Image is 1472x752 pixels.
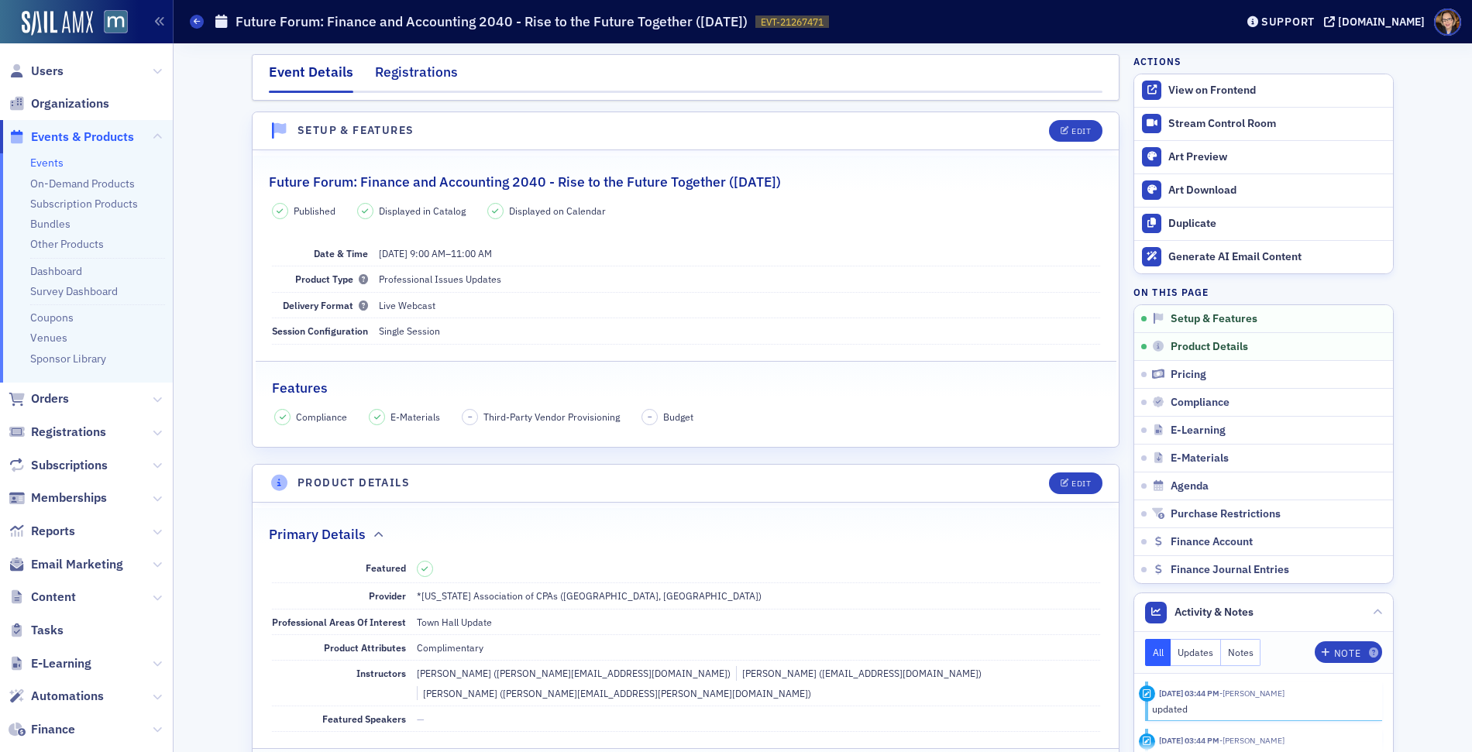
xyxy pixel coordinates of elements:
div: Event Details [269,62,353,93]
span: Content [31,589,76,606]
a: Automations [9,688,104,705]
button: Duplicate [1134,207,1393,240]
span: Finance Account [1171,535,1253,549]
h4: Actions [1133,54,1181,68]
a: Tasks [9,622,64,639]
a: Other Products [30,237,104,251]
span: Subscriptions [31,457,108,474]
h4: On this page [1133,285,1394,299]
span: E-Materials [1171,452,1229,465]
a: Subscriptions [9,457,108,474]
div: Edit [1071,127,1091,136]
div: [DOMAIN_NAME] [1338,15,1425,29]
span: Profile [1434,9,1461,36]
span: – [648,411,652,422]
h2: Primary Details [269,524,366,544]
a: Events & Products [9,129,134,146]
span: Organizations [31,95,109,112]
h2: Features [272,378,328,398]
span: Activity & Notes [1175,604,1254,620]
span: Session Configuration [272,324,368,337]
div: Complimentary [417,640,483,654]
div: Generate AI Email Content [1168,250,1385,264]
span: Product Details [1171,340,1248,354]
span: Users [31,63,64,80]
div: Art Preview [1168,150,1385,164]
a: Orders [9,390,69,407]
a: Dashboard [30,264,82,278]
h4: Setup & Features [297,122,414,139]
button: Note [1315,641,1382,663]
div: Edit [1071,479,1091,488]
span: E-Learning [31,655,91,672]
span: Finance Journal Entries [1171,563,1289,577]
div: [PERSON_NAME] ([PERSON_NAME][EMAIL_ADDRESS][PERSON_NAME][DOMAIN_NAME]) [417,686,811,700]
span: Featured [366,561,406,574]
a: View on Frontend [1134,74,1393,107]
span: Memberships [31,489,107,506]
button: [DOMAIN_NAME] [1324,16,1430,27]
a: Sponsor Library [30,352,106,366]
button: Updates [1171,639,1221,666]
a: Registrations [9,424,106,441]
span: Setup & Features [1171,312,1257,326]
button: Generate AI Email Content [1134,240,1393,273]
div: Support [1261,15,1315,29]
div: Update [1139,685,1155,702]
span: Third-Party Vendor Provisioning [483,410,620,424]
span: Professional Issues Updates [379,273,501,285]
time: 9:00 AM [410,247,445,259]
div: [PERSON_NAME] ([PERSON_NAME][EMAIL_ADDRESS][DOMAIN_NAME]) [417,666,731,680]
span: Reports [31,523,75,540]
a: Bundles [30,217,71,231]
a: Organizations [9,95,109,112]
a: Finance [9,721,75,738]
h1: Future Forum: Finance and Accounting 2040 - Rise to the Future Together ([DATE]) [236,12,748,31]
div: View on Frontend [1168,84,1385,98]
span: Pricing [1171,368,1206,382]
span: Purchase Restrictions [1171,507,1281,521]
span: Displayed in Catalog [379,204,466,218]
div: Town Hall Update [417,615,492,629]
div: [PERSON_NAME] ([EMAIL_ADDRESS][DOMAIN_NAME]) [736,666,982,680]
span: Product Type [295,273,368,285]
span: — [417,713,425,725]
a: Subscription Products [30,197,138,211]
span: E-Learning [1171,424,1226,438]
a: Survey Dashboard [30,284,118,298]
div: Art Download [1168,184,1385,197]
span: *[US_STATE] Association of CPAs ([GEOGRAPHIC_DATA], [GEOGRAPHIC_DATA]) [417,589,762,602]
a: Content [9,589,76,606]
span: Displayed on Calendar [509,204,606,218]
time: 11:00 AM [451,247,492,259]
span: Compliance [296,410,347,424]
a: On-Demand Products [30,177,135,191]
a: Reports [9,523,75,540]
span: E-Materials [390,410,440,424]
span: EVT-21267471 [761,15,824,29]
a: Users [9,63,64,80]
a: Art Preview [1134,140,1393,173]
a: Venues [30,331,67,345]
div: Note [1334,649,1360,658]
span: Compliance [1171,396,1230,410]
span: Provider [369,589,406,602]
button: Edit [1049,472,1102,494]
span: [DATE] [379,247,408,259]
span: Delivery Format [283,299,368,311]
span: Budget [663,410,693,424]
span: Tasks [31,622,64,639]
div: Duplicate [1168,217,1385,231]
a: E-Learning [9,655,91,672]
span: Orders [31,390,69,407]
span: Date & Time [314,247,368,259]
span: Featured Speakers [322,713,406,725]
div: Registrations [375,62,458,91]
span: Events & Products [31,129,134,146]
img: SailAMX [22,11,93,36]
span: Email Marketing [31,556,123,573]
span: Automations [31,688,104,705]
span: Product Attributes [324,641,406,654]
span: – [379,247,492,259]
span: Professional Areas Of Interest [272,616,406,628]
